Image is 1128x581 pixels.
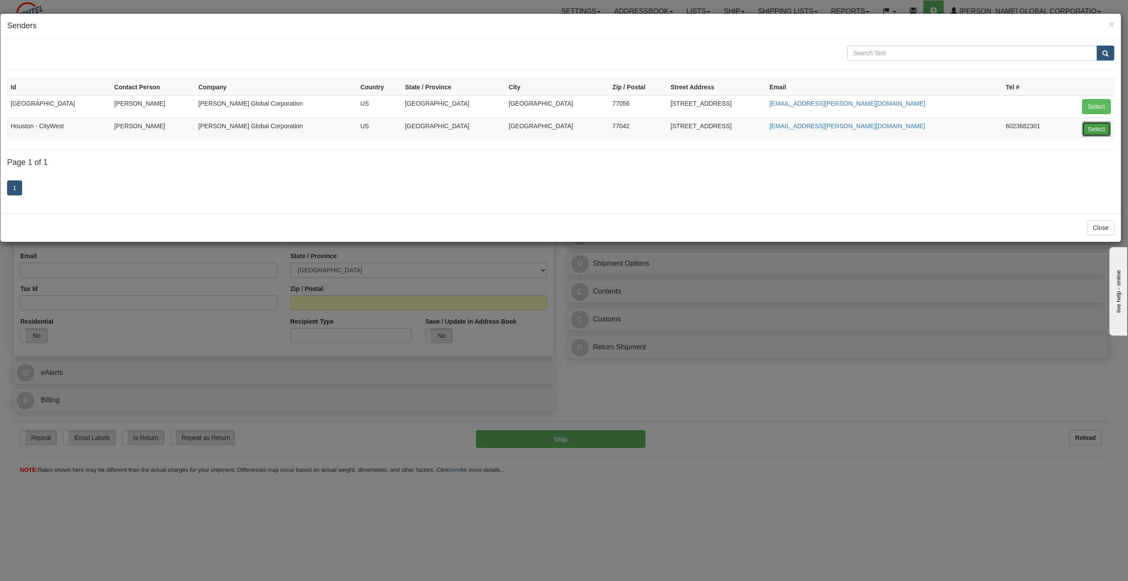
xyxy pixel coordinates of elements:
th: Tel # [1002,79,1062,95]
td: [STREET_ADDRESS] [667,118,766,140]
td: [GEOGRAPHIC_DATA] [401,118,505,140]
td: 77056 [609,95,667,118]
td: [STREET_ADDRESS] [667,95,766,118]
th: Street Address [667,79,766,95]
button: Close [1109,19,1114,29]
td: [GEOGRAPHIC_DATA] [7,95,111,118]
th: Company [195,79,357,95]
a: [EMAIL_ADDRESS][PERSON_NAME][DOMAIN_NAME] [770,122,925,130]
button: Select [1082,99,1111,114]
th: State / Province [401,79,505,95]
td: [GEOGRAPHIC_DATA] [401,95,505,118]
th: Email [766,79,1002,95]
th: City [505,79,609,95]
a: [EMAIL_ADDRESS][PERSON_NAME][DOMAIN_NAME] [770,100,925,107]
span: × [1109,19,1114,29]
div: live help - online [7,8,82,14]
th: Zip / Postal [609,79,667,95]
td: [PERSON_NAME] Global Corporation [195,118,357,140]
button: Select [1082,122,1111,137]
td: [PERSON_NAME] [111,95,195,118]
th: Country [357,79,401,95]
th: Id [7,79,111,95]
td: Houston - CityWest [7,118,111,140]
h4: Senders [7,20,1114,32]
td: [PERSON_NAME] Global Corporation [195,95,357,118]
td: [PERSON_NAME] [111,118,195,140]
td: [GEOGRAPHIC_DATA] [505,118,609,140]
td: US [357,118,401,140]
td: 77042 [609,118,667,140]
button: Close [1087,220,1114,235]
td: [GEOGRAPHIC_DATA] [505,95,609,118]
input: Search Text [847,46,1097,61]
th: Contact Person [111,79,195,95]
a: 1 [7,180,22,195]
td: US [357,95,401,118]
iframe: chat widget [1108,245,1127,336]
h4: Page 1 of 1 [7,158,1114,167]
td: 6023682301 [1002,118,1062,140]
